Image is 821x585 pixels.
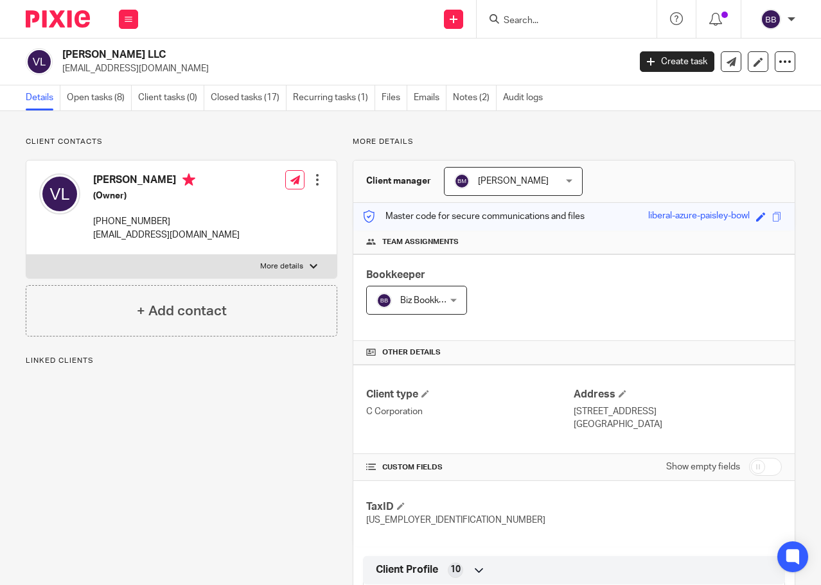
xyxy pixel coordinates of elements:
[366,516,545,525] span: [US_EMPLOYER_IDENTIFICATION_NUMBER]
[503,85,549,110] a: Audit logs
[182,173,195,186] i: Primary
[478,177,549,186] span: [PERSON_NAME]
[366,175,431,188] h3: Client manager
[648,209,750,224] div: liberal-azure-paisley-bowl
[211,85,287,110] a: Closed tasks (17)
[382,237,459,247] span: Team assignments
[138,85,204,110] a: Client tasks (0)
[574,405,782,418] p: [STREET_ADDRESS]
[640,51,714,72] a: Create task
[366,500,574,514] h4: TaxID
[366,405,574,418] p: C Corporation
[93,173,240,189] h4: [PERSON_NAME]
[93,189,240,202] h5: (Owner)
[93,215,240,228] p: [PHONE_NUMBER]
[382,85,407,110] a: Files
[26,85,60,110] a: Details
[454,173,470,189] img: svg%3E
[62,62,621,75] p: [EMAIL_ADDRESS][DOMAIN_NAME]
[363,210,585,223] p: Master code for secure communications and files
[376,563,438,577] span: Client Profile
[366,388,574,401] h4: Client type
[366,462,574,473] h4: CUSTOM FIELDS
[93,229,240,241] p: [EMAIL_ADDRESS][DOMAIN_NAME]
[62,48,509,62] h2: [PERSON_NAME] LLC
[67,85,132,110] a: Open tasks (8)
[400,296,466,305] span: Biz Bookkeeping
[502,15,618,27] input: Search
[39,173,80,214] img: svg%3E
[353,137,795,147] p: More details
[26,137,337,147] p: Client contacts
[453,85,497,110] a: Notes (2)
[376,293,392,308] img: svg%3E
[137,301,227,321] h4: + Add contact
[574,388,782,401] h4: Address
[293,85,375,110] a: Recurring tasks (1)
[574,418,782,431] p: [GEOGRAPHIC_DATA]
[414,85,446,110] a: Emails
[26,48,53,75] img: svg%3E
[26,356,337,366] p: Linked clients
[666,460,740,473] label: Show empty fields
[260,261,303,272] p: More details
[450,563,461,576] span: 10
[26,10,90,28] img: Pixie
[366,270,425,280] span: Bookkeeper
[382,347,441,358] span: Other details
[761,9,781,30] img: svg%3E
